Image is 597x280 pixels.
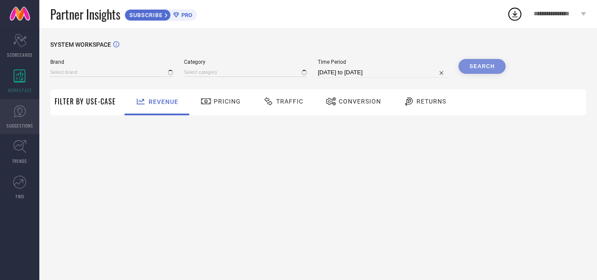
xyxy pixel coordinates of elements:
[7,52,33,58] span: SCORECARDS
[16,193,24,200] span: FWD
[276,98,303,105] span: Traffic
[318,59,448,65] span: Time Period
[8,87,32,93] span: WORKSPACE
[214,98,241,105] span: Pricing
[50,68,173,77] input: Select brand
[339,98,381,105] span: Conversion
[50,5,120,23] span: Partner Insights
[318,67,448,78] input: Select time period
[179,12,192,18] span: PRO
[125,7,197,21] a: SUBSCRIBEPRO
[149,98,178,105] span: Revenue
[417,98,446,105] span: Returns
[50,41,111,48] span: SYSTEM WORKSPACE
[125,12,165,18] span: SUBSCRIBE
[12,158,27,164] span: TRENDS
[50,59,173,65] span: Brand
[507,6,523,22] div: Open download list
[184,68,307,77] input: Select category
[184,59,307,65] span: Category
[7,122,33,129] span: SUGGESTIONS
[55,96,116,107] span: Filter By Use-Case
